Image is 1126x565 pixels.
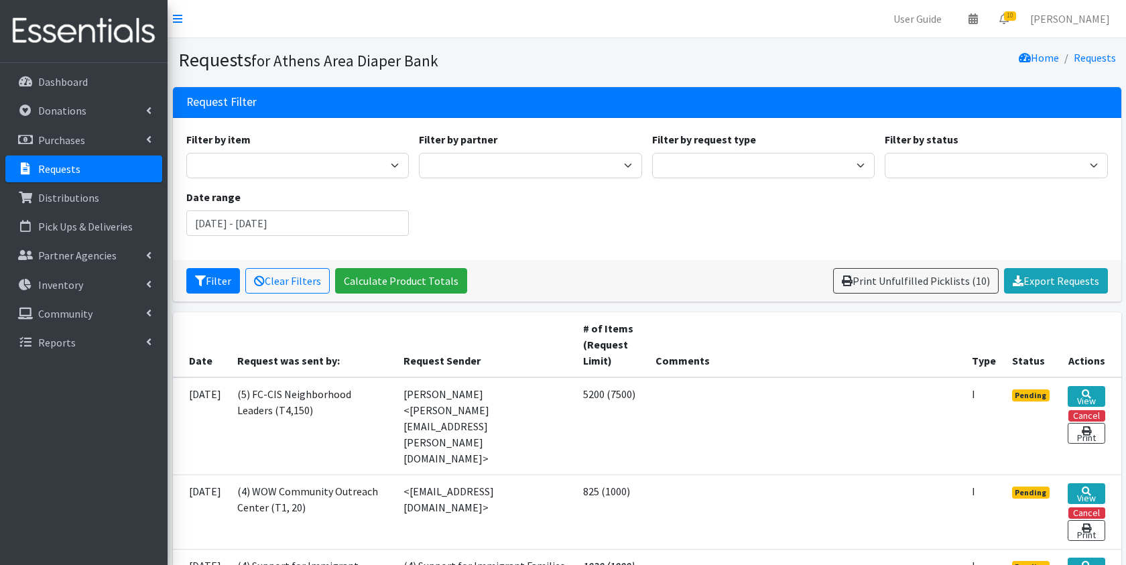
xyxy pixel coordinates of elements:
th: Date [173,312,229,377]
td: (4) WOW Community Outreach Center (T1, 20) [229,475,395,549]
a: Purchases [5,127,162,153]
a: Requests [1074,51,1116,64]
img: HumanEssentials [5,9,162,54]
a: Print [1068,423,1105,444]
a: 10 [989,5,1019,32]
td: <[EMAIL_ADDRESS][DOMAIN_NAME]> [395,475,575,549]
p: Inventory [38,278,83,292]
abbr: Individual [972,485,975,498]
a: Pick Ups & Deliveries [5,213,162,240]
button: Cancel [1068,507,1105,519]
span: 10 [1004,11,1016,21]
abbr: Individual [972,387,975,401]
td: [DATE] [173,377,229,475]
a: Calculate Product Totals [335,268,467,294]
label: Filter by request type [652,131,756,147]
button: Filter [186,268,240,294]
span: Pending [1012,389,1050,401]
span: Pending [1012,487,1050,499]
a: Dashboard [5,68,162,95]
a: Print Unfulfilled Picklists (10) [833,268,999,294]
label: Filter by partner [419,131,497,147]
td: [DATE] [173,475,229,549]
td: 5200 (7500) [575,377,647,475]
small: for Athens Area Diaper Bank [251,51,438,70]
input: January 1, 2011 - December 31, 2011 [186,210,410,236]
h3: Request Filter [186,95,257,109]
a: View [1068,386,1105,407]
a: Partner Agencies [5,242,162,269]
p: Purchases [38,133,85,147]
p: Community [38,307,92,320]
th: Type [964,312,1004,377]
button: Cancel [1068,410,1105,422]
p: Partner Agencies [38,249,117,262]
th: Request Sender [395,312,575,377]
a: Home [1019,51,1059,64]
a: Donations [5,97,162,124]
p: Requests [38,162,80,176]
a: Print [1068,520,1105,541]
p: Distributions [38,191,99,204]
a: Clear Filters [245,268,330,294]
a: Export Requests [1004,268,1108,294]
a: Inventory [5,271,162,298]
label: Date range [186,189,241,205]
td: 825 (1000) [575,475,647,549]
th: Status [1004,312,1060,377]
p: Reports [38,336,76,349]
a: Community [5,300,162,327]
a: [PERSON_NAME] [1019,5,1121,32]
p: Donations [38,104,86,117]
a: Requests [5,155,162,182]
th: Comments [647,312,963,377]
th: Actions [1060,312,1121,377]
label: Filter by item [186,131,251,147]
a: Distributions [5,184,162,211]
h1: Requests [178,48,642,72]
td: [PERSON_NAME] <[PERSON_NAME][EMAIL_ADDRESS][PERSON_NAME][DOMAIN_NAME]> [395,377,575,475]
a: View [1068,483,1105,504]
td: (5) FC-CIS Neighborhood Leaders (T4,150) [229,377,395,475]
label: Filter by status [885,131,958,147]
a: User Guide [883,5,952,32]
th: Request was sent by: [229,312,395,377]
p: Dashboard [38,75,88,88]
th: # of Items (Request Limit) [575,312,647,377]
p: Pick Ups & Deliveries [38,220,133,233]
a: Reports [5,329,162,356]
